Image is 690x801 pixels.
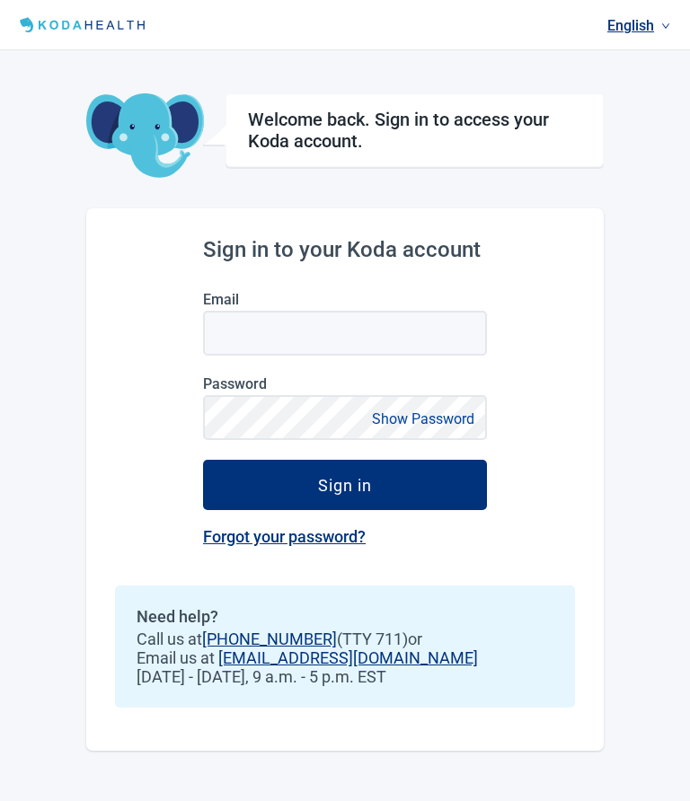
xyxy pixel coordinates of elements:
[248,109,581,152] h1: Welcome back. Sign in to access your Koda account.
[600,11,677,40] a: Current language: English
[14,14,154,36] img: Koda Health
[202,629,337,648] a: [PHONE_NUMBER]
[203,527,366,546] a: Forgot your password?
[86,50,604,751] main: Main content
[137,629,553,648] span: Call us at (TTY 711) or
[203,375,487,392] label: Password
[218,648,478,667] a: [EMAIL_ADDRESS][DOMAIN_NAME]
[318,476,372,494] div: Sign in
[203,291,487,308] label: Email
[86,93,204,180] img: Koda Elephant
[203,237,487,262] h2: Sign in to your Koda account
[137,667,553,686] span: [DATE] - [DATE], 9 a.m. - 5 p.m. EST
[367,407,480,431] button: Show Password
[203,460,487,510] button: Sign in
[137,648,553,667] span: Email us at
[137,607,553,626] h2: Need help?
[661,22,670,31] span: down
